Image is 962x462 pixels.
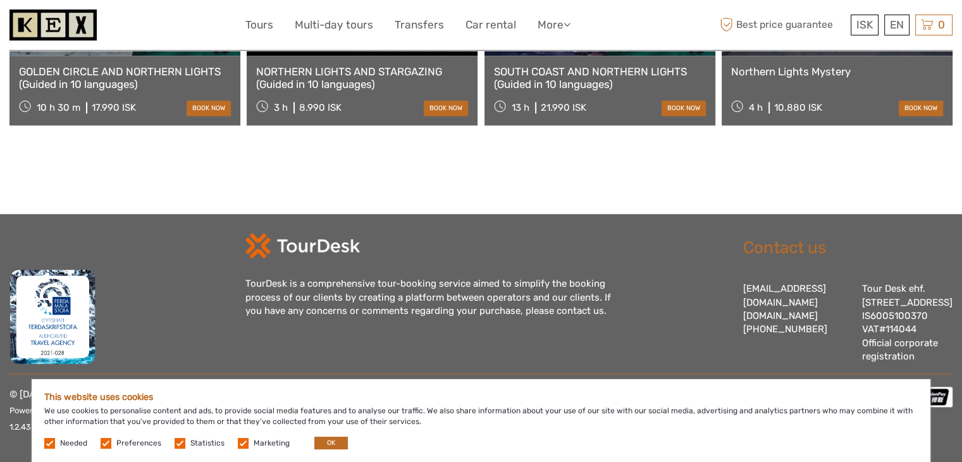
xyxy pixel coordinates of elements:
[9,9,97,41] img: 1261-44dab5bb-39f8-40da-b0c2-4d9fce00897c_logo_small.jpg
[731,65,943,78] a: Northern Lights Mystery
[245,16,273,34] a: Tours
[44,392,918,403] h5: This website uses cookies
[424,101,468,115] a: book now
[254,438,290,449] label: Marketing
[145,20,161,35] button: Open LiveChat chat widget
[717,15,848,35] span: Best price guarantee
[743,310,818,322] a: [DOMAIN_NAME]
[541,102,586,113] div: 21.990 ISK
[9,422,101,432] small: 1.2.4357 - 06d6c1225f31
[936,18,947,31] span: 0
[395,16,444,34] a: Transfers
[314,437,348,449] button: OK
[9,269,96,364] img: fms.png
[743,238,953,258] h2: Contact us
[32,379,930,462] div: We use cookies to personalise content and ads, to provide social media features and to analyse ou...
[538,16,570,34] a: More
[466,16,516,34] a: Car rental
[274,102,288,113] span: 3 h
[9,387,226,435] p: © [DATE] - [DATE] Tourdesk. All Rights Reserved.
[295,16,373,34] a: Multi-day tours
[899,101,943,115] a: book now
[245,233,360,258] img: td-logo-white.png
[862,337,938,362] a: Official corporate registration
[862,282,953,364] div: Tour Desk ehf. [STREET_ADDRESS] IS6005100370 VAT#114044
[92,102,136,113] div: 17.990 ISK
[9,406,194,415] small: Powered by - |
[19,65,231,91] a: GOLDEN CIRCLE AND NORTHERN LIGHTS (Guided in 10 languages)
[116,438,161,449] label: Preferences
[743,282,849,364] div: [EMAIL_ADDRESS][DOMAIN_NAME] [PHONE_NUMBER]
[494,65,706,91] a: SOUTH COAST AND NORTHERN LIGHTS (Guided in 10 languages)
[749,102,763,113] span: 4 h
[884,15,910,35] div: EN
[60,438,87,449] label: Needed
[512,102,529,113] span: 13 h
[18,22,143,32] p: We're away right now. Please check back later!
[299,102,342,113] div: 8.990 ISK
[245,277,625,318] div: TourDesk is a comprehensive tour-booking service aimed to simplify the booking process of our cli...
[662,101,706,115] a: book now
[774,102,822,113] div: 10.880 ISK
[856,18,873,31] span: ISK
[256,65,468,91] a: NORTHERN LIGHTS AND STARGAZING (Guided in 10 languages)
[190,438,225,449] label: Statistics
[37,102,80,113] span: 10 h 30 m
[187,101,231,115] a: book now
